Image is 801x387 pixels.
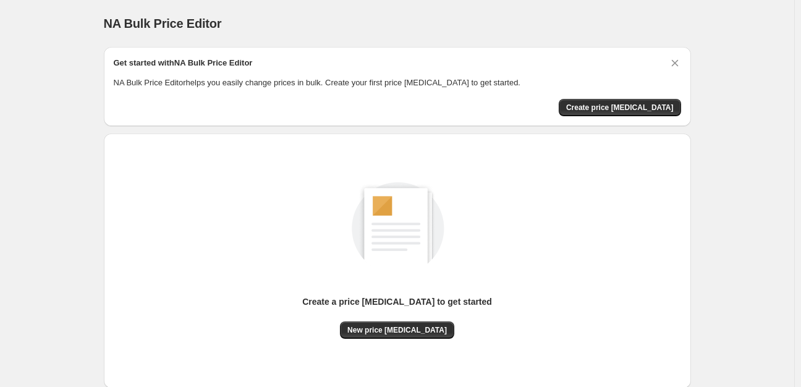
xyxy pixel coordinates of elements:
[104,17,222,30] span: NA Bulk Price Editor
[566,103,674,113] span: Create price [MEDICAL_DATA]
[114,57,253,69] h2: Get started with NA Bulk Price Editor
[669,57,681,69] button: Dismiss card
[559,99,681,116] button: Create price change job
[114,77,681,89] p: NA Bulk Price Editor helps you easily change prices in bulk. Create your first price [MEDICAL_DAT...
[340,321,454,339] button: New price [MEDICAL_DATA]
[347,325,447,335] span: New price [MEDICAL_DATA]
[302,296,492,308] p: Create a price [MEDICAL_DATA] to get started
